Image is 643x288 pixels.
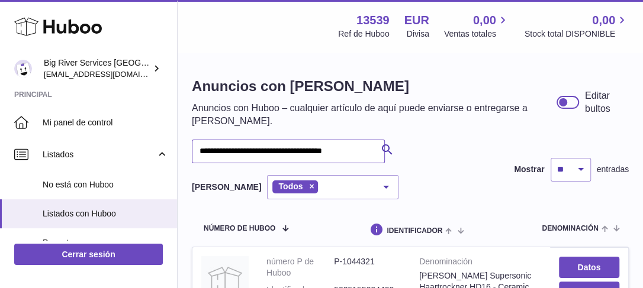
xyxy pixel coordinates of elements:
[592,12,615,28] span: 0,00
[597,164,629,175] span: entradas
[473,12,496,28] span: 0,00
[525,12,629,40] a: 0,00 Stock total DISPONIBLE
[356,12,390,28] strong: 13539
[334,256,401,279] dd: P-1044321
[43,179,168,190] span: No está con Huboo
[43,237,168,248] span: Paquetes
[407,28,429,40] div: Divisa
[14,244,163,265] a: Cerrar sesión
[192,77,548,96] h1: Anuncios con [PERSON_NAME]
[542,225,598,232] span: denominación
[278,182,303,191] span: Todos
[419,256,541,270] strong: Denominación
[444,28,510,40] span: Ventas totales
[192,102,548,127] p: Anuncios con Huboo – cualquier artículo de aquí puede enviarse o entregarse a [PERSON_NAME].
[444,12,510,40] a: 0,00 Ventas totales
[204,225,275,232] span: número de Huboo
[266,256,334,279] dt: número P de Huboo
[14,60,32,77] img: internalAdmin-13539@internal.huboo.com
[338,28,389,40] div: Ref de Huboo
[192,182,261,193] label: [PERSON_NAME]
[559,257,619,278] a: Datos
[44,69,174,79] span: [EMAIL_ADDRESS][DOMAIN_NAME]
[585,89,629,115] div: Editar bultos
[387,227,442,235] span: identificador
[43,208,168,219] span: Listados con Huboo
[43,149,156,160] span: Listados
[514,164,544,175] label: Mostrar
[525,28,629,40] span: Stock total DISPONIBLE
[44,57,150,80] div: Big River Services [GEOGRAPHIC_DATA]
[404,12,429,28] strong: EUR
[43,117,168,128] span: Mi panel de control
